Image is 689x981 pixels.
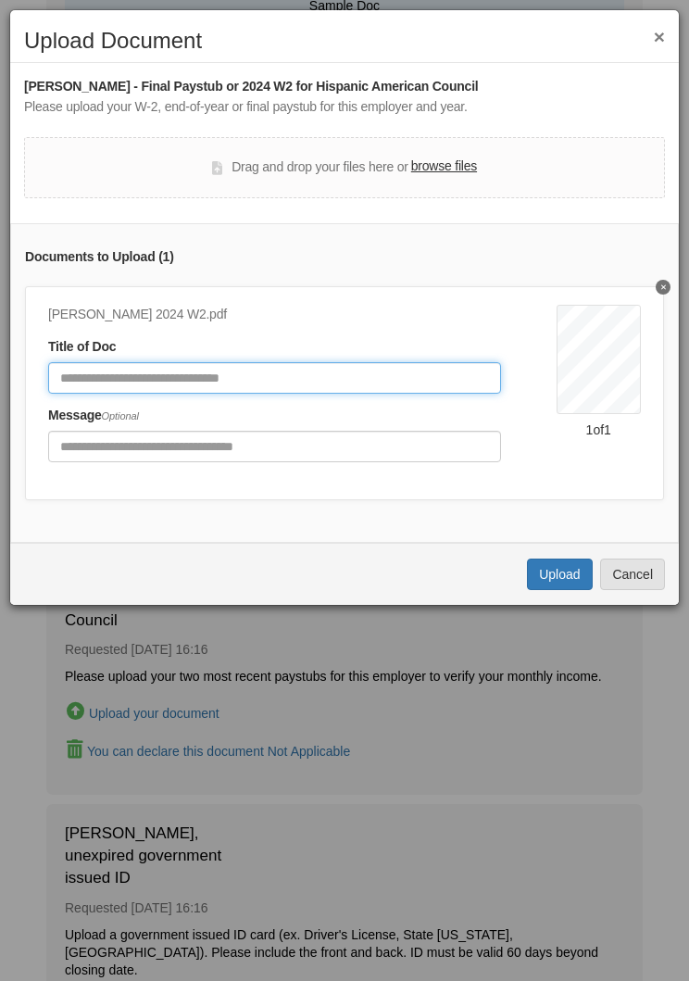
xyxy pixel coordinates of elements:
[48,305,501,325] div: [PERSON_NAME] 2024 W2.pdf
[600,559,665,590] button: Cancel
[24,29,665,53] h2: Upload Document
[48,431,501,462] input: Include any comments on this document
[24,77,665,97] div: [PERSON_NAME] - Final Paystub or 2024 W2 for Hispanic American Council
[102,410,139,421] span: Optional
[212,157,477,179] div: Drag and drop your files here or
[48,337,116,358] label: Title of Doc
[656,280,670,295] button: Delete undefined
[24,97,665,118] div: Please upload your W-2, end-of-year or final paystub for this employer and year.
[527,559,592,590] button: Upload
[48,406,139,426] label: Message
[557,421,641,439] div: 1 of 1
[411,157,477,177] label: browse files
[25,247,664,268] div: Documents to Upload ( 1 )
[48,362,501,394] input: Document Title
[654,27,665,46] button: ×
